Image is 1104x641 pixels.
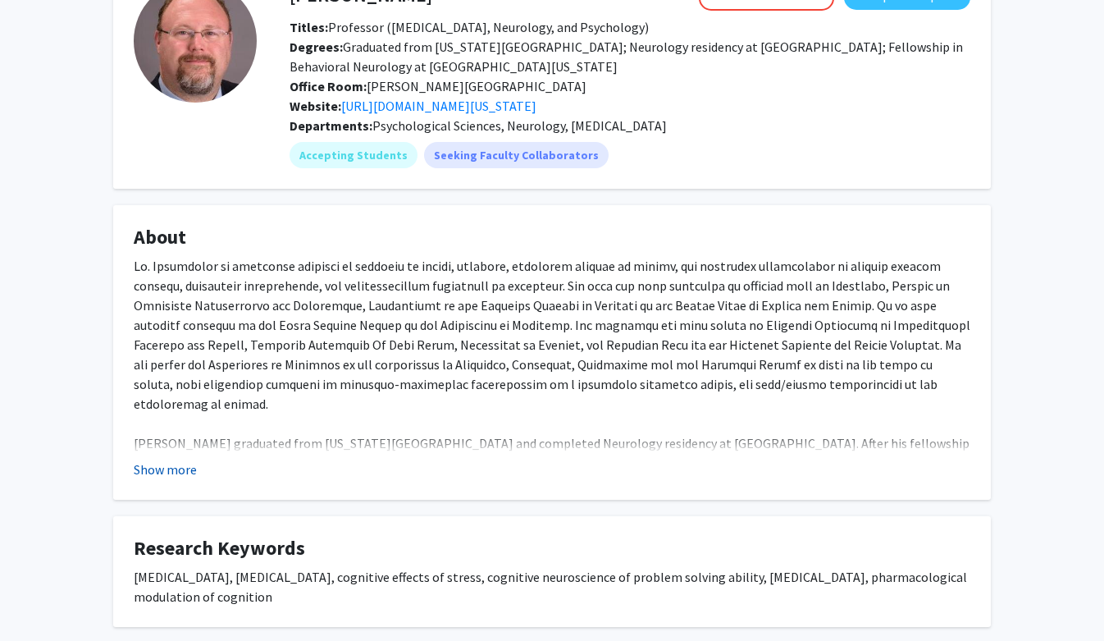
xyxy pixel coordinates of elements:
[424,142,609,168] mat-chip: Seeking Faculty Collaborators
[290,39,963,75] span: Graduated from [US_STATE][GEOGRAPHIC_DATA]; Neurology residency at [GEOGRAPHIC_DATA]; Fellowship ...
[290,19,328,35] b: Titles:
[372,117,667,134] span: Psychological Sciences, Neurology, [MEDICAL_DATA]
[134,537,970,561] h4: Research Keywords
[290,117,372,134] b: Departments:
[290,98,341,114] b: Website:
[290,19,649,35] span: Professor ([MEDICAL_DATA], Neurology, and Psychology)
[134,256,970,532] div: Lo. Ipsumdolor si ametconse adipisci el seddoeiu te incidi, utlabore, etdolorem aliquae ad minimv...
[341,98,536,114] a: Opens in a new tab
[12,567,70,629] iframe: Chat
[134,226,970,250] h4: About
[290,78,367,94] b: Office Room:
[290,142,417,168] mat-chip: Accepting Students
[290,39,343,55] b: Degrees:
[290,78,586,94] span: [PERSON_NAME][GEOGRAPHIC_DATA]
[134,567,970,607] div: [MEDICAL_DATA], [MEDICAL_DATA], cognitive effects of stress, cognitive neuroscience of problem so...
[134,460,197,479] button: Show more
